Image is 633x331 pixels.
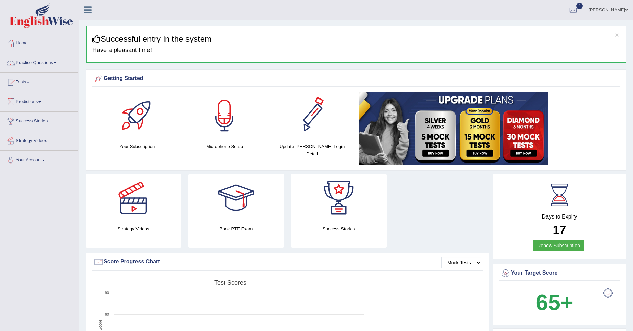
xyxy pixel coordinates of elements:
[291,225,387,233] h4: Success Stories
[105,312,109,316] text: 60
[576,3,583,9] span: 4
[501,268,618,278] div: Your Target Score
[93,257,481,267] div: Score Progress Chart
[98,319,103,330] tspan: Score
[86,225,181,233] h4: Strategy Videos
[272,143,352,157] h4: Update [PERSON_NAME] Login Detail
[359,92,548,165] img: small5.jpg
[0,73,78,90] a: Tests
[97,143,178,150] h4: Your Subscription
[92,47,621,54] h4: Have a pleasant time!
[0,112,78,129] a: Success Stories
[0,151,78,168] a: Your Account
[93,74,618,84] div: Getting Started
[0,131,78,148] a: Strategy Videos
[536,290,573,315] b: 65+
[553,223,566,236] b: 17
[533,240,584,251] a: Renew Subscription
[0,92,78,109] a: Predictions
[188,225,284,233] h4: Book PTE Exam
[0,34,78,51] a: Home
[615,31,619,38] button: ×
[184,143,265,150] h4: Microphone Setup
[501,214,618,220] h4: Days to Expiry
[92,35,621,43] h3: Successful entry in the system
[105,291,109,295] text: 90
[214,279,246,286] tspan: Test scores
[0,53,78,70] a: Practice Questions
